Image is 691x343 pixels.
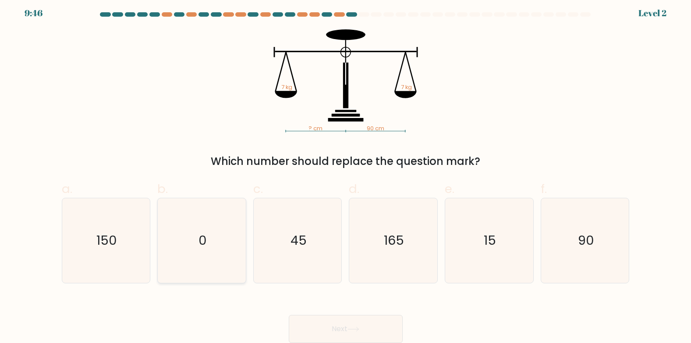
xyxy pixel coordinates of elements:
[157,180,168,197] span: b.
[541,180,547,197] span: f.
[25,7,43,20] div: 9:46
[67,154,624,169] div: Which number should replace the question mark?
[578,232,594,249] text: 90
[281,83,292,91] tspan: 7 kg
[96,232,117,249] text: 150
[349,180,359,197] span: d.
[62,180,72,197] span: a.
[308,124,322,132] tspan: ? cm
[484,232,496,249] text: 15
[366,124,384,132] tspan: 90 cm
[445,180,454,197] span: e.
[291,232,307,249] text: 45
[401,83,412,91] tspan: 7 kg
[638,7,666,20] div: Level 2
[198,232,207,249] text: 0
[289,315,403,343] button: Next
[253,180,263,197] span: c.
[384,232,404,249] text: 165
